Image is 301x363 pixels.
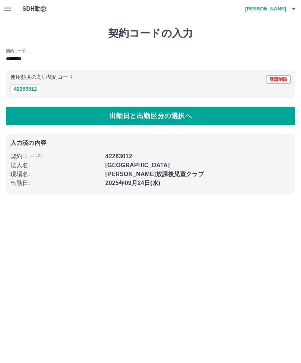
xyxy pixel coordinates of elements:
[105,153,132,159] b: 42283012
[10,179,101,188] p: 出勤日 :
[10,161,101,170] p: 法人名 :
[10,170,101,179] p: 現場名 :
[10,140,291,146] p: 入力済の内容
[105,162,170,168] b: [GEOGRAPHIC_DATA]
[10,75,73,80] p: 使用頻度の高い契約コード
[6,107,295,125] button: 出勤日と出勤区分の選択へ
[105,180,160,186] b: 2025年09月24日(水)
[266,75,291,84] button: 履歴削除
[6,27,295,40] h1: 契約コードの入力
[10,152,101,161] p: 契約コード :
[10,84,40,93] button: 42283012
[105,171,204,177] b: [PERSON_NAME]放課後児童クラブ
[6,48,26,54] h2: 契約コード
